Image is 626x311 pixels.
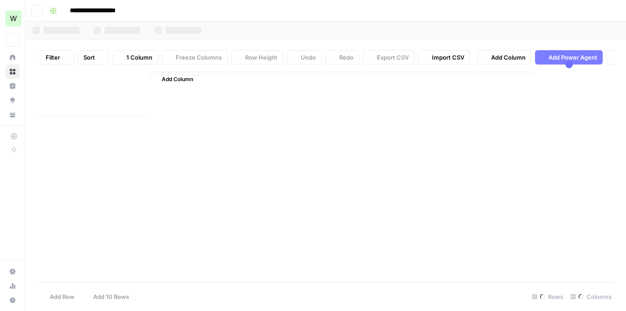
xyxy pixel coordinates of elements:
button: Filter [40,50,74,65]
button: Add Column [150,73,197,85]
button: Add Row [36,289,80,304]
button: Workspace: Workspace1 [5,7,20,30]
span: Undo [301,53,316,62]
span: Freeze Columns [176,53,222,62]
button: Add 10 Rows [80,289,134,304]
a: Browse [5,65,20,79]
button: Redo [325,50,359,65]
span: 1 Column [126,53,152,62]
span: Export CSV [377,53,409,62]
button: 1 Column [112,50,158,65]
span: Add 10 Rows [93,292,129,301]
span: W [10,13,17,24]
span: Redo [339,53,354,62]
a: Opportunities [5,93,20,108]
a: Home [5,50,20,65]
button: Row Height [231,50,283,65]
span: Add Column [162,75,193,83]
div: Columns [567,289,615,304]
button: Add Column [477,50,531,65]
button: Export CSV [363,50,414,65]
a: Your Data [5,108,20,122]
span: Add Row [50,292,74,301]
button: Import CSV [418,50,470,65]
span: Import CSV [432,53,464,62]
span: Sort [83,53,95,62]
span: Add Column [491,53,526,62]
span: Filter [46,53,60,62]
div: Rows [528,289,567,304]
button: Add Power Agent [535,50,603,65]
a: Usage [5,279,20,293]
span: Row Height [245,53,277,62]
button: Undo [287,50,322,65]
button: Help + Support [5,293,20,307]
a: Insights [5,79,20,93]
span: Add Power Agent [548,53,597,62]
button: Sort [78,50,109,65]
a: Settings [5,264,20,279]
button: Freeze Columns [162,50,228,65]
